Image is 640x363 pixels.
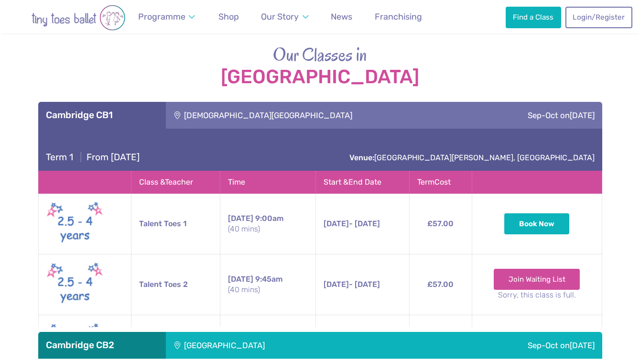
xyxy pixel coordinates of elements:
[565,7,632,28] a: Login/Register
[11,5,145,31] img: tiny toes ballet
[46,199,104,248] img: Talent toes New (May 2025)
[228,285,308,295] small: (40 mins)
[570,341,595,350] span: [DATE]
[326,6,357,28] a: News
[324,219,380,228] span: - [DATE]
[349,153,595,162] a: Venue:[GEOGRAPHIC_DATA][PERSON_NAME], [GEOGRAPHIC_DATA]
[166,332,412,359] div: [GEOGRAPHIC_DATA]
[324,280,380,289] span: - [DATE]
[218,11,239,22] span: Shop
[409,254,472,315] td: £57.00
[220,254,315,315] td: 9:45am
[131,194,220,254] td: Talent Toes 1
[131,171,220,193] th: Class & Teacher
[46,152,73,163] span: Term 1
[472,102,602,129] div: Sep-Oct on
[315,171,409,193] th: Start & End Date
[331,11,352,22] span: News
[412,332,602,359] div: Sep-Oct on
[257,6,313,28] a: Our Story
[480,290,594,300] small: Sorry, this class is full.
[38,66,602,88] strong: [GEOGRAPHIC_DATA]
[261,11,299,22] span: Our Story
[504,213,569,234] button: Book Now
[324,219,349,228] span: [DATE]
[349,153,374,162] strong: Venue:
[46,260,104,309] img: Talent toes New (May 2025)
[214,6,243,28] a: Shop
[228,214,253,223] span: [DATE]
[138,11,185,22] span: Programme
[46,110,158,121] h3: Cambridge CB1
[220,171,315,193] th: Time
[228,275,253,284] span: [DATE]
[324,280,349,289] span: [DATE]
[494,269,580,290] a: Join Waiting List
[375,11,422,22] span: Franchising
[570,110,595,120] span: [DATE]
[506,7,561,28] a: Find a Class
[166,102,472,129] div: [DEMOGRAPHIC_DATA][GEOGRAPHIC_DATA]
[273,42,367,67] span: Our Classes in
[76,152,87,163] span: |
[46,340,158,351] h3: Cambridge CB2
[228,224,308,234] small: (40 mins)
[409,194,472,254] td: £57.00
[134,6,200,28] a: Programme
[46,152,140,163] h4: From [DATE]
[409,171,472,193] th: Term Cost
[220,194,315,254] td: 9:00am
[370,6,426,28] a: Franchising
[131,254,220,315] td: Talent Toes 2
